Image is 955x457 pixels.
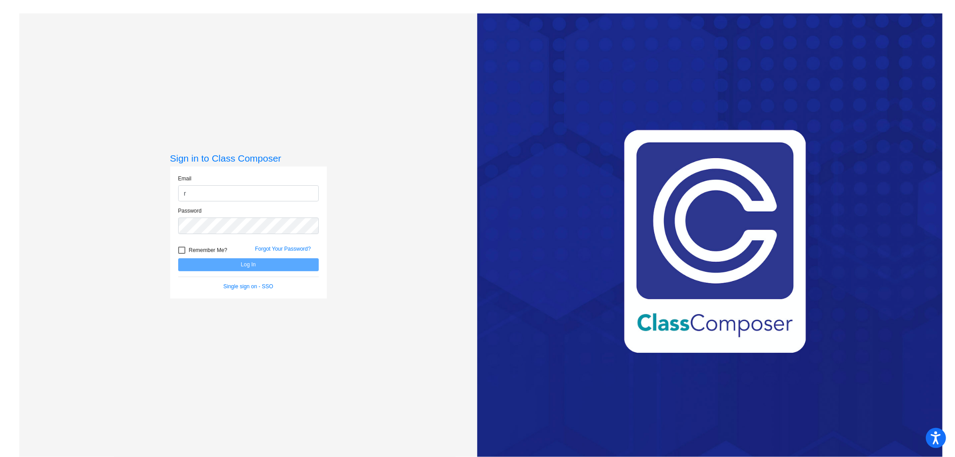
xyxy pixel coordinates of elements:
button: Log In [178,258,319,271]
h3: Sign in to Class Composer [170,153,327,164]
label: Password [178,207,202,215]
a: Single sign on - SSO [223,283,273,290]
label: Email [178,175,192,183]
span: Remember Me? [189,245,227,256]
a: Forgot Your Password? [255,246,311,252]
